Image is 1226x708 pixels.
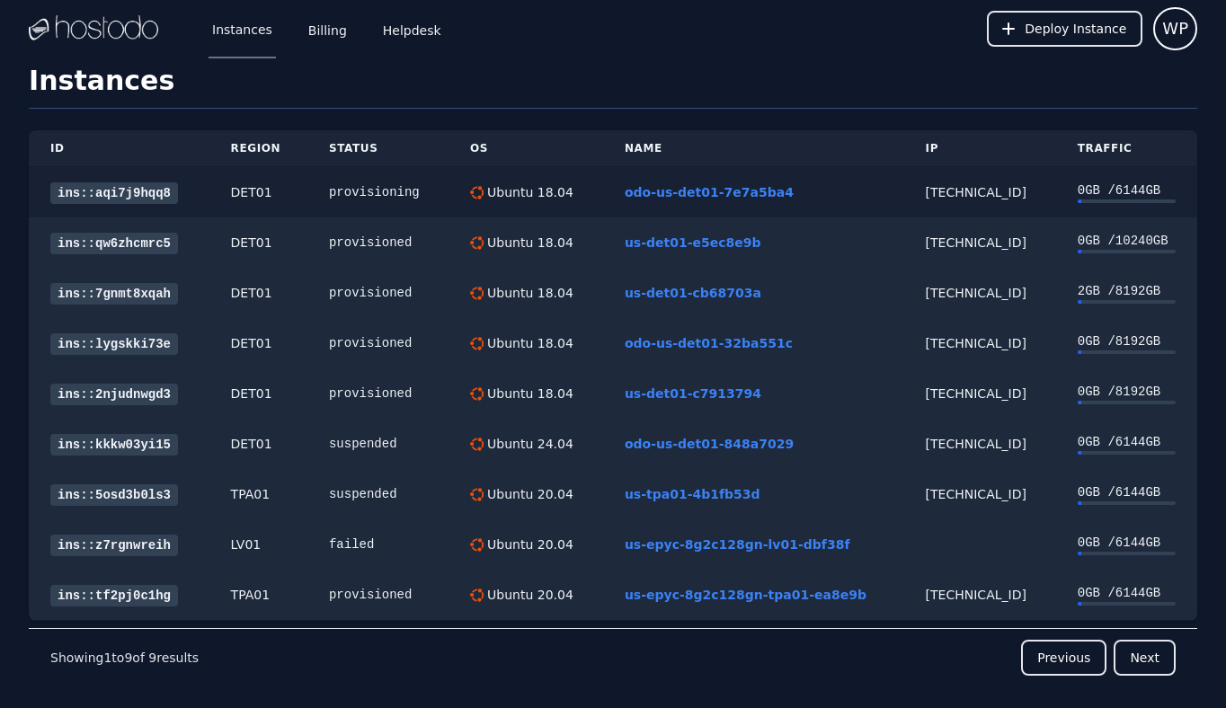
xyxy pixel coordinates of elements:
img: Ubuntu 20.04 [470,589,484,602]
span: WP [1162,16,1188,41]
div: Ubuntu 20.04 [484,485,573,503]
span: 1 [103,650,111,665]
button: User menu [1153,7,1197,50]
a: ins::lygskki73e [50,333,178,355]
a: ins::2njudnwgd3 [50,384,178,405]
p: Showing to of results [50,649,199,667]
a: us-det01-cb68703a [625,286,761,300]
img: Ubuntu 18.04 [470,236,484,250]
div: failed [329,535,427,553]
div: TPA01 [231,586,286,604]
a: us-det01-e5ec8e9b [625,235,761,250]
div: 0 GB / 6144 GB [1078,433,1176,451]
div: 2 GB / 8192 GB [1078,282,1176,300]
img: Ubuntu 24.04 [470,438,484,451]
span: 9 [148,650,156,665]
div: provisioned [329,334,427,352]
th: Region [209,130,307,167]
th: Status [307,130,449,167]
div: Ubuntu 18.04 [484,284,573,302]
div: [TECHNICAL_ID] [926,183,1035,201]
th: IP [904,130,1056,167]
div: provisioning [329,183,427,201]
img: Ubuntu 18.04 [470,287,484,300]
div: [TECHNICAL_ID] [926,586,1035,604]
div: Ubuntu 18.04 [484,234,573,252]
div: provisioned [329,284,427,302]
div: [TECHNICAL_ID] [926,284,1035,302]
img: Logo [29,15,158,42]
img: Ubuntu 20.04 [470,538,484,552]
div: Ubuntu 18.04 [484,334,573,352]
img: Ubuntu 18.04 [470,337,484,350]
div: LV01 [231,535,286,553]
div: DET01 [231,385,286,403]
div: Ubuntu 20.04 [484,535,573,553]
div: 0 GB / 6144 GB [1078,584,1176,602]
div: provisioned [329,385,427,403]
div: TPA01 [231,485,286,503]
div: DET01 [231,334,286,352]
div: [TECHNICAL_ID] [926,334,1035,352]
div: provisioned [329,586,427,604]
div: DET01 [231,183,286,201]
a: odo-us-det01-848a7029 [625,437,794,451]
img: Ubuntu 18.04 [470,387,484,401]
a: ins::5osd3b0ls3 [50,484,178,506]
a: ins::aqi7j9hqq8 [50,182,178,204]
a: odo-us-det01-7e7a5ba4 [625,185,794,199]
a: odo-us-det01-32ba551c [625,336,793,350]
div: provisioned [329,234,427,252]
div: Ubuntu 18.04 [484,183,573,201]
div: DET01 [231,284,286,302]
span: 9 [124,650,132,665]
span: Deploy Instance [1025,20,1126,38]
div: Ubuntu 18.04 [484,385,573,403]
button: Previous [1021,640,1106,676]
button: Next [1114,640,1176,676]
div: Ubuntu 20.04 [484,586,573,604]
img: Ubuntu 20.04 [470,488,484,501]
a: ins::7gnmt8xqah [50,283,178,305]
div: suspended [329,435,427,453]
img: Ubuntu 18.04 [470,186,484,199]
div: 0 GB / 6144 GB [1078,534,1176,552]
h1: Instances [29,65,1197,109]
a: ins::z7rgnwreih [50,535,178,556]
a: us-det01-c7913794 [625,386,761,401]
div: 0 GB / 6144 GB [1078,181,1176,199]
div: 0 GB / 10240 GB [1078,232,1176,250]
div: [TECHNICAL_ID] [926,485,1035,503]
nav: Pagination [29,628,1197,686]
a: us-tpa01-4b1fb53d [625,487,760,501]
div: Ubuntu 24.04 [484,435,573,453]
a: ins::qw6zhcmrc5 [50,233,178,254]
div: [TECHNICAL_ID] [926,234,1035,252]
th: OS [449,130,603,167]
div: suspended [329,485,427,503]
div: 0 GB / 8192 GB [1078,383,1176,401]
a: ins::tf2pj0c1hg [50,585,178,606]
div: [TECHNICAL_ID] [926,435,1035,453]
button: Deploy Instance [987,11,1142,47]
div: DET01 [231,234,286,252]
div: [TECHNICAL_ID] [926,385,1035,403]
a: us-epyc-8g2c128gn-tpa01-ea8e9b [625,588,866,602]
th: Traffic [1056,130,1197,167]
th: Name [603,130,904,167]
th: ID [29,130,209,167]
a: us-epyc-8g2c128gn-lv01-dbf38f [625,537,850,552]
div: 0 GB / 6144 GB [1078,483,1176,501]
div: 0 GB / 8192 GB [1078,332,1176,350]
a: ins::kkkw03yi15 [50,434,178,456]
div: DET01 [231,435,286,453]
